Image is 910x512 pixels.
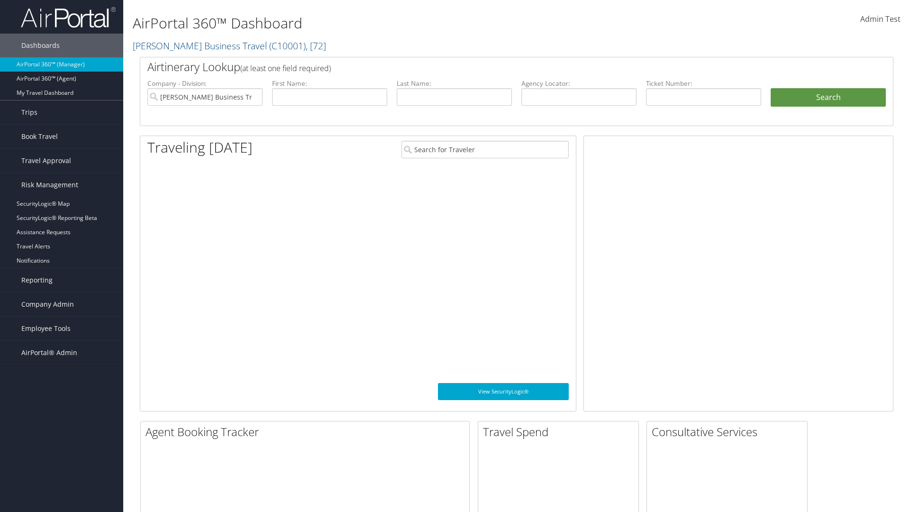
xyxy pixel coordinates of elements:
span: Employee Tools [21,317,71,340]
span: Trips [21,101,37,124]
h2: Consultative Services [652,424,807,440]
h1: Traveling [DATE] [147,137,253,157]
span: Book Travel [21,125,58,148]
a: View SecurityLogic® [438,383,569,400]
span: AirPortal® Admin [21,341,77,365]
span: (at least one field required) [240,63,331,73]
label: Ticket Number: [646,79,761,88]
label: Company - Division: [147,79,263,88]
input: Search for Traveler [401,141,569,158]
label: Agency Locator: [521,79,637,88]
span: Travel Approval [21,149,71,173]
h2: Agent Booking Tracker [146,424,469,440]
span: Company Admin [21,293,74,316]
h2: Airtinerary Lookup [147,59,823,75]
a: Admin Test [860,5,901,34]
h2: Travel Spend [483,424,638,440]
label: First Name: [272,79,387,88]
h1: AirPortal 360™ Dashboard [133,13,645,33]
button: Search [771,88,886,107]
a: [PERSON_NAME] Business Travel [133,39,326,52]
span: ( C10001 ) [269,39,306,52]
span: Dashboards [21,34,60,57]
span: , [ 72 ] [306,39,326,52]
span: Risk Management [21,173,78,197]
img: airportal-logo.png [21,6,116,28]
span: Reporting [21,268,53,292]
span: Admin Test [860,14,901,24]
label: Last Name: [397,79,512,88]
